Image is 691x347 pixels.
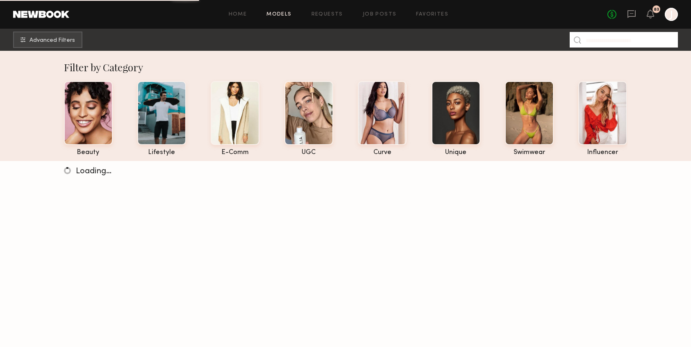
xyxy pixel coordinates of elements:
div: lifestyle [137,149,186,156]
span: Loading… [76,168,111,175]
div: curve [358,149,407,156]
a: Home [229,12,247,17]
div: 83 [654,7,659,12]
div: influencer [578,149,627,156]
div: UGC [284,149,333,156]
a: Requests [311,12,343,17]
a: J [665,8,678,21]
a: Models [266,12,291,17]
a: Job Posts [363,12,397,17]
button: Advanced Filters [13,32,82,48]
a: Favorites [416,12,448,17]
div: Filter by Category [64,61,627,74]
div: e-comm [211,149,259,156]
div: swimwear [505,149,554,156]
span: Advanced Filters [30,38,75,43]
div: beauty [64,149,113,156]
div: unique [432,149,480,156]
